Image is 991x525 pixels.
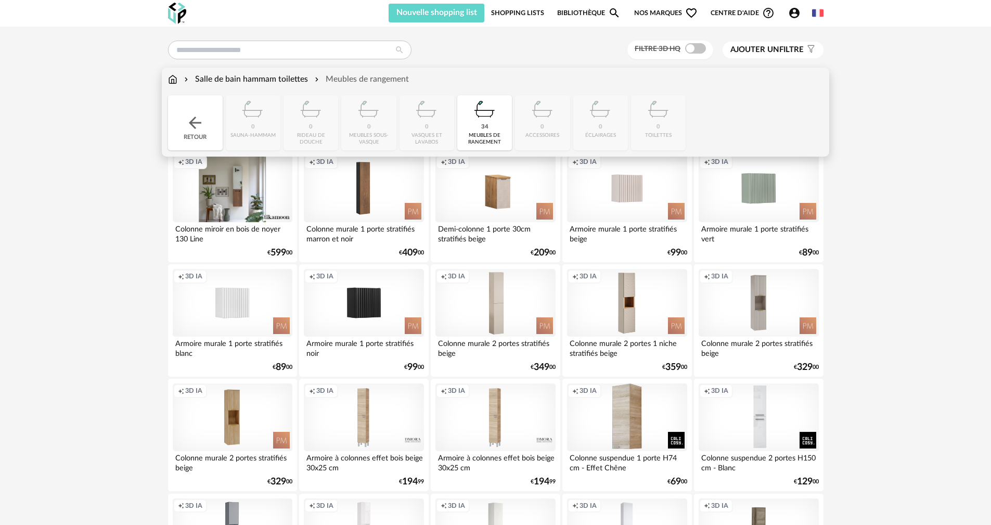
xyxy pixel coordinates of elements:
[667,478,687,485] div: € 00
[491,4,544,22] a: Shopping Lists
[667,249,687,257] div: € 00
[557,4,621,22] a: BibliothèqueMagnify icon
[704,502,710,510] span: Creation icon
[402,478,418,485] span: 194
[185,387,202,395] span: 3D IA
[399,478,424,485] div: € 99
[534,364,549,371] span: 349
[730,45,804,55] span: filtre
[173,451,292,472] div: Colonne murale 2 portes stratifiés beige
[711,158,728,166] span: 3D IA
[431,379,560,491] a: Creation icon 3D IA Armoire à colonnes effet bois beige 30x25 cm €19499
[309,387,315,395] span: Creation icon
[704,272,710,280] span: Creation icon
[404,364,424,371] div: € 00
[316,272,333,280] span: 3D IA
[441,272,447,280] span: Creation icon
[797,478,813,485] span: 129
[567,337,687,357] div: Colonne murale 2 portes 1 niche stratifiés beige
[572,158,578,166] span: Creation icon
[304,337,423,357] div: Armoire murale 1 porte stratifiés noir
[671,478,681,485] span: 69
[797,364,813,371] span: 329
[435,451,555,472] div: Armoire à colonnes effet bois beige 30x25 cm
[534,478,549,485] span: 194
[580,158,597,166] span: 3D IA
[531,478,556,485] div: € 99
[685,7,698,19] span: Heart Outline icon
[572,502,578,510] span: Creation icon
[694,264,823,377] a: Creation icon 3D IA Colonne murale 2 portes stratifiés beige €32900
[711,387,728,395] span: 3D IA
[309,502,315,510] span: Creation icon
[448,158,465,166] span: 3D IA
[694,150,823,262] a: Creation icon 3D IA Armoire murale 1 porte stratifiés vert €8900
[580,387,597,395] span: 3D IA
[185,158,202,166] span: 3D IA
[271,249,286,257] span: 599
[168,95,223,150] div: Retour
[186,113,204,132] img: svg+xml;base64,PHN2ZyB3aWR0aD0iMjQiIGhlaWdodD0iMjQiIHZpZXdCb3g9IjAgMCAyNCAyNCIgZmlsbD0ibm9uZSIgeG...
[635,45,680,53] span: Filtre 3D HQ
[168,150,297,262] a: Creation icon 3D IA Colonne miroir en bois de noyer 130 Line €59900
[699,451,818,472] div: Colonne suspendue 2 portes H150 cm - Blanc
[572,272,578,280] span: Creation icon
[389,4,485,22] button: Nouvelle shopping list
[441,502,447,510] span: Creation icon
[788,7,805,19] span: Account Circle icon
[562,264,691,377] a: Creation icon 3D IA Colonne murale 2 portes 1 niche stratifiés beige €35900
[267,478,292,485] div: € 00
[802,249,813,257] span: 89
[608,7,621,19] span: Magnify icon
[276,364,286,371] span: 89
[271,478,286,485] span: 329
[435,222,555,243] div: Demi-colonne 1 porte 30cm stratifiés beige
[399,249,424,257] div: € 00
[481,123,488,131] div: 34
[562,379,691,491] a: Creation icon 3D IA Colonne suspendue 1 porte H74 cm - Effet Chêne €6900
[704,158,710,166] span: Creation icon
[448,502,465,510] span: 3D IA
[431,264,560,377] a: Creation icon 3D IA Colonne murale 2 portes stratifiés beige €34900
[448,387,465,395] span: 3D IA
[567,451,687,472] div: Colonne suspendue 1 porte H74 cm - Effet Chêne
[694,379,823,491] a: Creation icon 3D IA Colonne suspendue 2 portes H150 cm - Blanc €12900
[273,364,292,371] div: € 00
[671,249,681,257] span: 99
[711,7,775,19] span: Centre d'aideHelp Circle Outline icon
[267,249,292,257] div: € 00
[762,7,775,19] span: Help Circle Outline icon
[316,387,333,395] span: 3D IA
[182,73,308,85] div: Salle de bain hammam toilettes
[316,158,333,166] span: 3D IA
[704,387,710,395] span: Creation icon
[182,73,190,85] img: svg+xml;base64,PHN2ZyB3aWR0aD0iMTYiIGhlaWdodD0iMTYiIHZpZXdCb3g9IjAgMCAxNiAxNiIgZmlsbD0ibm9uZSIgeG...
[168,73,177,85] img: svg+xml;base64,PHN2ZyB3aWR0aD0iMTYiIGhlaWdodD0iMTciIHZpZXdCb3g9IjAgMCAxNiAxNyIgZmlsbD0ibm9uZSIgeG...
[794,364,819,371] div: € 00
[711,502,728,510] span: 3D IA
[634,4,698,22] span: Nos marques
[534,249,549,257] span: 209
[396,8,477,17] span: Nouvelle shopping list
[309,272,315,280] span: Creation icon
[448,272,465,280] span: 3D IA
[723,42,823,58] button: Ajouter unfiltre Filter icon
[173,337,292,357] div: Armoire murale 1 porte stratifiés blanc
[435,337,555,357] div: Colonne murale 2 portes stratifiés beige
[804,45,816,55] span: Filter icon
[309,158,315,166] span: Creation icon
[316,502,333,510] span: 3D IA
[185,272,202,280] span: 3D IA
[441,387,447,395] span: Creation icon
[402,249,418,257] span: 409
[168,379,297,491] a: Creation icon 3D IA Colonne murale 2 portes stratifiés beige €32900
[788,7,801,19] span: Account Circle icon
[178,387,184,395] span: Creation icon
[799,249,819,257] div: € 00
[812,7,823,19] img: fr
[531,364,556,371] div: € 00
[173,222,292,243] div: Colonne miroir en bois de noyer 130 Line
[580,502,597,510] span: 3D IA
[407,364,418,371] span: 99
[531,249,556,257] div: € 00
